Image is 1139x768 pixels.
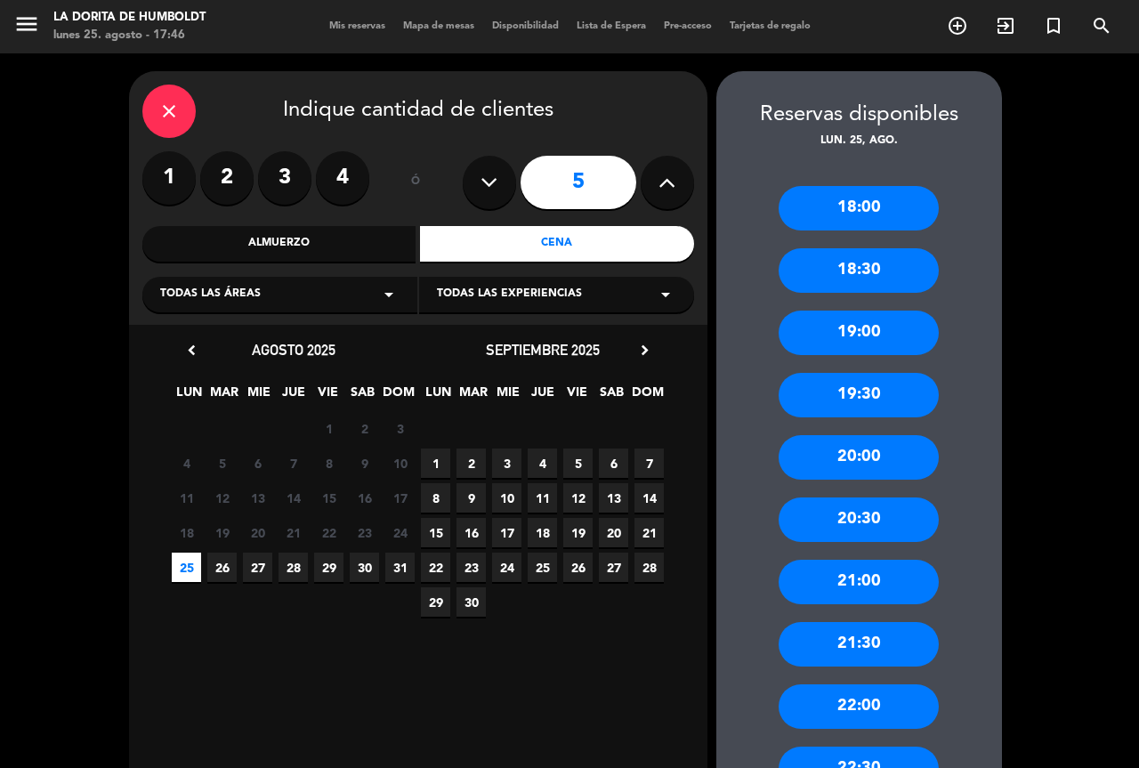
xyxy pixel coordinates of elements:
span: Lista de Espera [568,21,655,31]
span: 12 [207,483,237,513]
i: exit_to_app [995,15,1016,36]
i: chevron_left [182,341,201,360]
span: 30 [350,553,379,582]
span: 11 [528,483,557,513]
div: 20:00 [779,435,939,480]
span: 24 [385,518,415,547]
span: 16 [456,518,486,547]
span: MAR [458,382,488,411]
span: 20 [243,518,272,547]
span: 1 [314,414,343,443]
span: 27 [599,553,628,582]
span: 1 [421,449,450,478]
span: 21 [634,518,664,547]
span: 6 [599,449,628,478]
span: 15 [314,483,343,513]
span: 9 [350,449,379,478]
div: Reservas disponibles [716,98,1002,133]
span: 6 [243,449,272,478]
button: menu [13,11,40,44]
span: DOM [632,382,661,411]
span: DOM [383,382,412,411]
span: 11 [172,483,201,513]
span: 12 [563,483,593,513]
span: 26 [563,553,593,582]
span: 4 [172,449,201,478]
span: 9 [456,483,486,513]
div: Indique cantidad de clientes [142,85,694,138]
span: 8 [421,483,450,513]
div: 18:00 [779,186,939,230]
span: 28 [279,553,308,582]
span: 7 [279,449,308,478]
div: 19:30 [779,373,939,417]
span: 27 [243,553,272,582]
span: 2 [350,414,379,443]
span: 18 [172,518,201,547]
span: 2 [456,449,486,478]
span: 17 [385,483,415,513]
label: 4 [316,151,369,205]
span: 10 [492,483,521,513]
i: arrow_drop_down [655,284,676,305]
div: 19:00 [779,311,939,355]
div: ó [387,151,445,214]
span: MIE [493,382,522,411]
span: 16 [350,483,379,513]
i: turned_in_not [1043,15,1064,36]
span: 21 [279,518,308,547]
span: 23 [456,553,486,582]
span: 29 [314,553,343,582]
span: 19 [207,518,237,547]
div: 21:00 [779,560,939,604]
span: 17 [492,518,521,547]
span: 15 [421,518,450,547]
span: 23 [350,518,379,547]
div: 18:30 [779,248,939,293]
span: 22 [421,553,450,582]
span: MIE [244,382,273,411]
span: VIE [313,382,343,411]
span: SAB [597,382,626,411]
span: 3 [385,414,415,443]
span: 4 [528,449,557,478]
span: JUE [528,382,557,411]
div: lun. 25, ago. [716,133,1002,150]
span: 14 [279,483,308,513]
span: Tarjetas de regalo [721,21,820,31]
div: Almuerzo [142,226,416,262]
span: 25 [528,553,557,582]
span: 24 [492,553,521,582]
span: 31 [385,553,415,582]
span: Mapa de mesas [394,21,483,31]
div: 22:00 [779,684,939,729]
span: 30 [456,587,486,617]
span: 18 [528,518,557,547]
div: 21:30 [779,622,939,667]
span: 10 [385,449,415,478]
span: 19 [563,518,593,547]
span: Todas las áreas [160,286,261,303]
span: MAR [209,382,238,411]
span: 20 [599,518,628,547]
i: search [1091,15,1112,36]
div: La Dorita de Humboldt [53,9,206,27]
span: 26 [207,553,237,582]
i: close [158,101,180,122]
span: SAB [348,382,377,411]
span: 5 [207,449,237,478]
span: JUE [279,382,308,411]
label: 2 [200,151,254,205]
span: septiembre 2025 [486,341,600,359]
label: 3 [258,151,311,205]
span: Mis reservas [320,21,394,31]
span: 13 [243,483,272,513]
span: 14 [634,483,664,513]
i: add_circle_outline [947,15,968,36]
span: LUN [424,382,453,411]
span: Disponibilidad [483,21,568,31]
span: LUN [174,382,204,411]
span: 8 [314,449,343,478]
div: Cena [420,226,694,262]
i: arrow_drop_down [378,284,400,305]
